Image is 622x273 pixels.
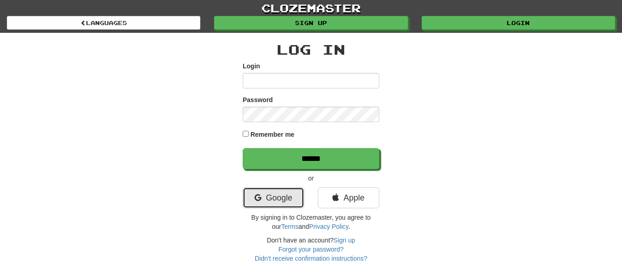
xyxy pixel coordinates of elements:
[255,255,367,262] a: Didn't receive confirmation instructions?
[250,130,295,139] label: Remember me
[243,187,304,208] a: Google
[422,16,615,30] a: Login
[243,236,379,263] div: Don't have an account?
[243,42,379,57] h2: Log In
[309,223,348,230] a: Privacy Policy
[243,213,379,231] p: By signing in to Clozemaster, you agree to our and .
[243,62,260,71] label: Login
[278,246,343,253] a: Forgot your password?
[7,16,200,30] a: Languages
[243,95,273,104] label: Password
[281,223,298,230] a: Terms
[334,237,355,244] a: Sign up
[243,174,379,183] p: or
[214,16,408,30] a: Sign up
[318,187,379,208] a: Apple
